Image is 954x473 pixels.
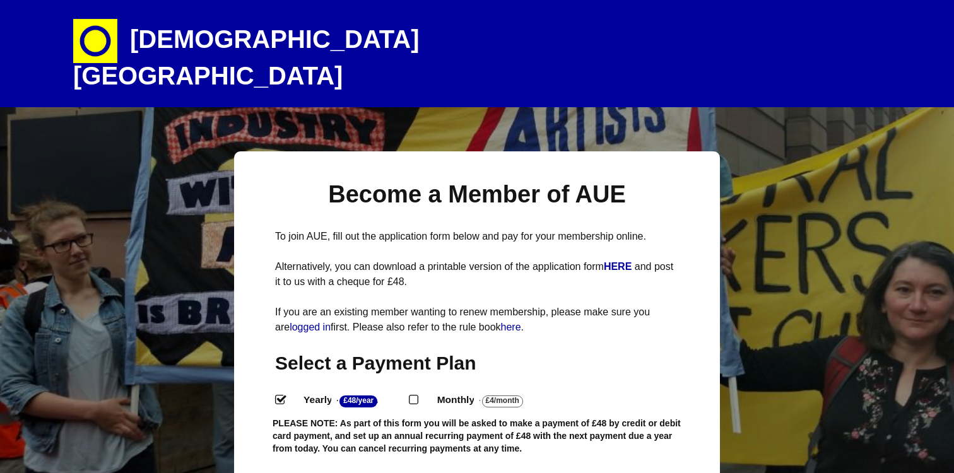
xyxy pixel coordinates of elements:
[604,261,632,272] strong: HERE
[292,391,409,409] label: Yearly - .
[339,395,377,407] strong: £48/Year
[73,19,117,63] img: circle-e1448293145835.png
[501,322,521,332] a: here
[482,395,523,407] strong: £4/Month
[290,322,331,332] a: logged in
[275,179,679,210] h1: Become a Member of AUE
[275,229,679,244] p: To join AUE, fill out the application form below and pay for your membership online.
[426,391,555,409] label: Monthly - .
[275,305,679,335] p: If you are an existing member wanting to renew membership, please make sure you are first. Please...
[275,259,679,289] p: Alternatively, you can download a printable version of the application form and post it to us wit...
[275,353,476,373] span: Select a Payment Plan
[604,261,635,272] a: HERE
